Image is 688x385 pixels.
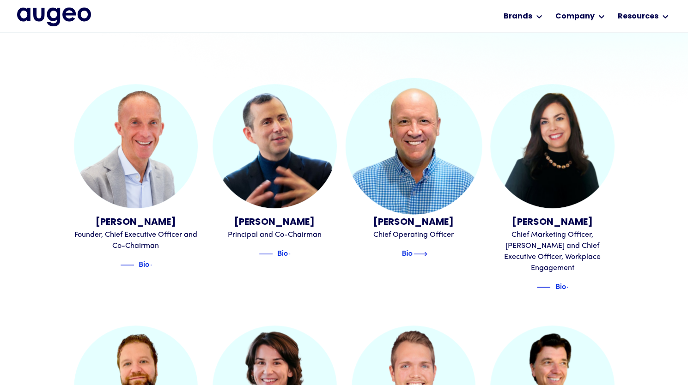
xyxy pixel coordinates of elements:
[618,11,658,22] div: Resources
[566,282,580,293] img: Blue text arrow
[139,258,149,269] div: Bio
[490,84,615,292] a: Juliann Gilbert[PERSON_NAME]Chief Marketing Officer, [PERSON_NAME] and Chief Executive Officer, W...
[352,84,476,259] a: Erik Sorensen[PERSON_NAME]Chief Operating OfficerBlue decorative lineBioBlue text arrow
[213,229,337,241] div: Principal and Co-Chairman
[490,216,615,229] div: [PERSON_NAME]
[17,7,91,26] a: home
[213,216,337,229] div: [PERSON_NAME]
[504,11,532,22] div: Brands
[74,229,198,252] div: Founder, Chief Executive Officer and Co-Chairman
[150,259,164,271] img: Blue text arrow
[277,247,288,258] div: Bio
[74,216,198,229] div: [PERSON_NAME]
[74,84,198,270] a: David Kristal[PERSON_NAME]Founder, Chief Executive Officer and Co-ChairmanBlue decorative lineBio...
[74,84,198,208] img: David Kristal
[259,248,273,259] img: Blue decorative line
[490,84,615,208] img: Juliann Gilbert
[289,248,303,259] img: Blue text arrow
[555,280,566,291] div: Bio
[120,259,134,271] img: Blue decorative line
[213,84,337,259] a: Juan Sabater[PERSON_NAME]Principal and Co-ChairmanBlue decorative lineBioBlue text arrow
[213,84,337,208] img: Juan Sabater
[536,282,550,293] img: Blue decorative line
[345,78,481,214] img: Erik Sorensen
[490,229,615,274] div: Chief Marketing Officer, [PERSON_NAME] and Chief Executive Officer, Workplace Engagement
[352,216,476,229] div: [PERSON_NAME]
[17,7,91,26] img: Augeo's full logo in midnight blue.
[402,247,412,258] div: Bio
[352,229,476,241] div: Chief Operating Officer
[555,11,595,22] div: Company
[413,248,427,259] img: Blue text arrow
